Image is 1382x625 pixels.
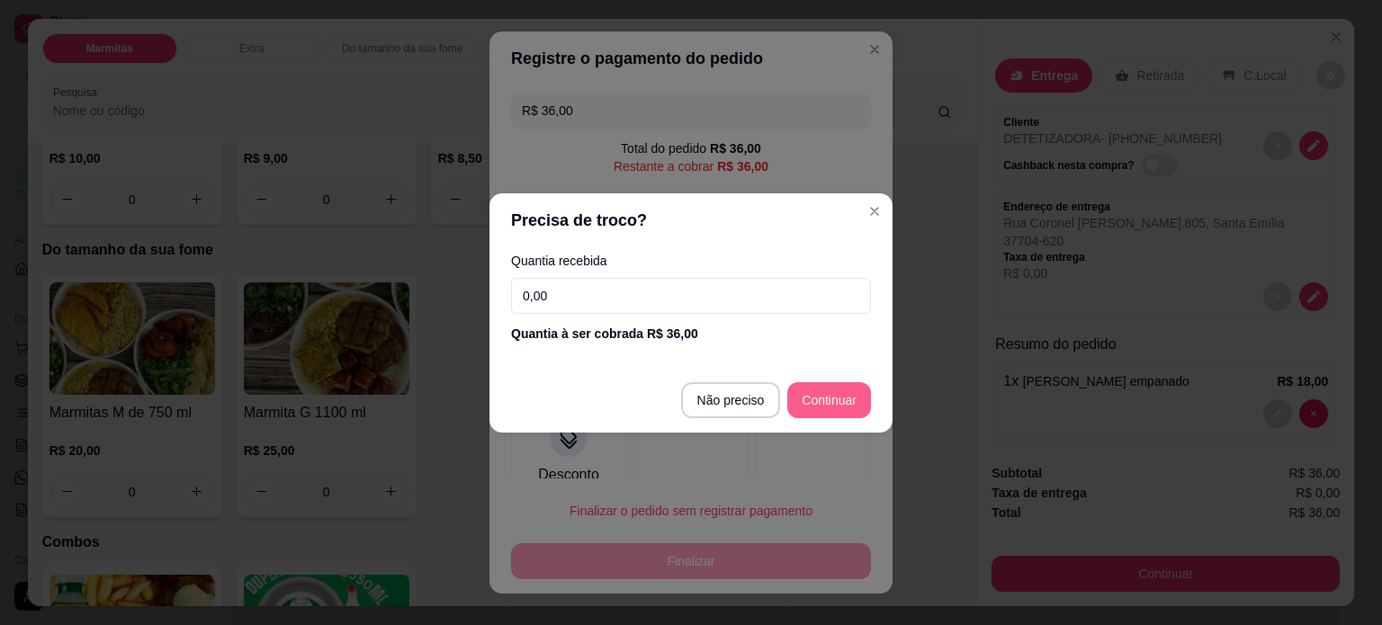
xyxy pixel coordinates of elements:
label: Quantia recebida [511,254,871,267]
button: Não preciso [681,382,781,418]
header: Precisa de troco? [489,193,893,247]
div: Quantia à ser cobrada R$ 36,00 [511,325,871,343]
button: Close [860,197,889,226]
button: Continuar [787,382,871,418]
